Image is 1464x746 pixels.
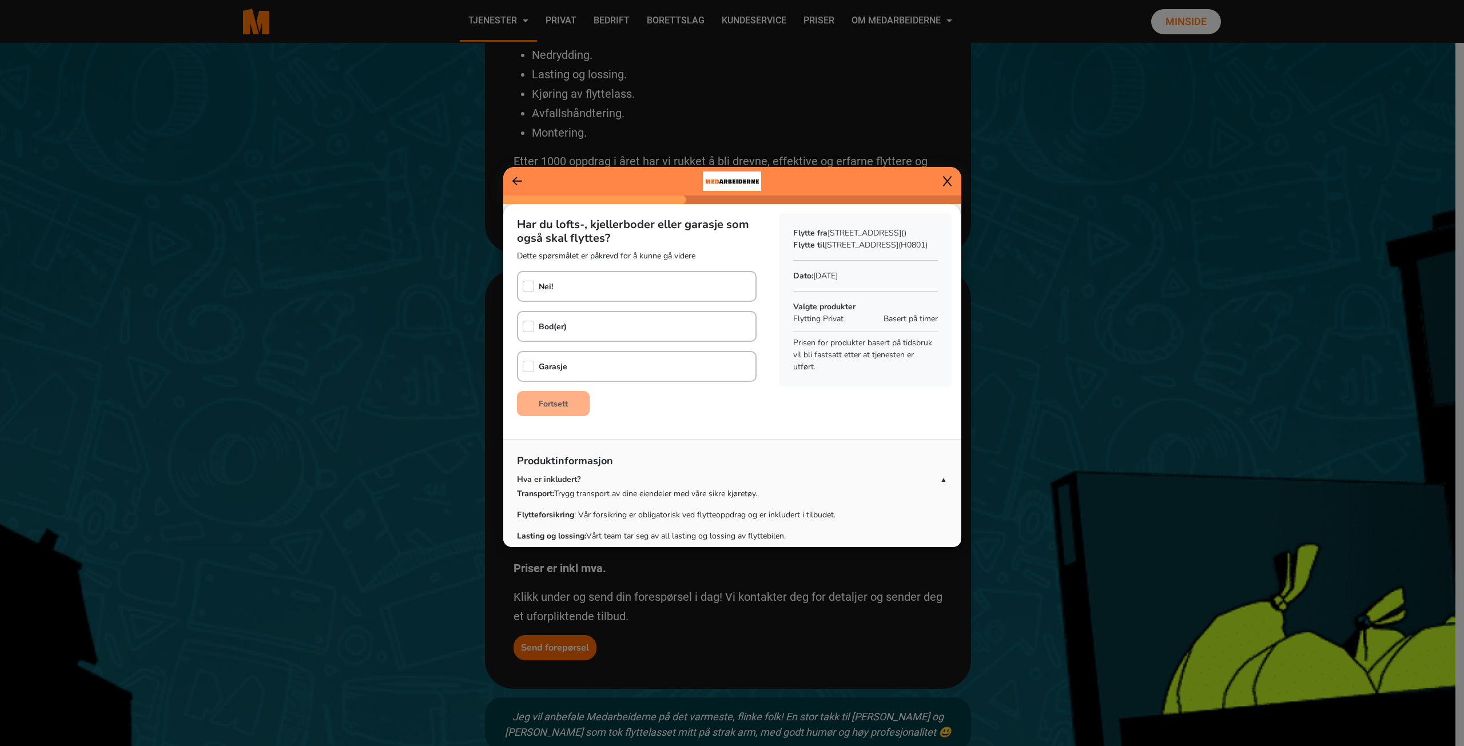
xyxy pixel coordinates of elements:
[898,240,928,250] span: (H0801)
[793,301,856,312] b: Valgte produkter
[793,337,938,373] p: Prisen for produkter basert på tidsbruk vil bli fastsatt etter at tjenesten er utført.
[517,530,947,542] p: Vårt team tar seg av all lasting og lossing av flyttebilen.
[539,321,567,332] b: Bod(er)
[517,488,554,499] strong: Transport:
[517,473,940,485] p: Hva er inkludert?
[793,270,938,282] p: [DATE]
[884,313,938,325] span: Basert på timer
[517,218,757,245] h5: Har du lofts-, kjellerboder eller garasje som også skal flyttes?
[517,509,574,520] strong: Flytteforsikring
[539,398,568,409] b: Fortsett
[793,240,825,250] b: Flytte til
[539,281,553,292] b: Nei!
[517,453,947,473] p: Produktinformasjon
[517,488,947,500] p: Trygg transport av dine eiendeler med våre sikre kjøretøy.
[901,228,906,238] span: ()
[793,239,938,251] p: [STREET_ADDRESS]
[517,509,947,521] p: : Vår forsikring er obligatorisk ved flytteoppdrag og er inkludert i tilbudet.
[517,250,757,262] p: Dette spørsmålet er påkrevd for å kunne gå videre
[793,228,828,238] b: Flytte fra
[539,361,567,372] b: Garasje
[517,391,590,416] button: Fortsett
[703,167,761,196] img: bacdd172-0455-430b-bf8f-cf411a8648e0
[940,474,947,485] span: ▲
[793,313,878,325] p: Flytting Privat
[793,270,813,281] b: Dato:
[517,530,586,541] strong: Lasting og lossing:
[793,227,938,239] p: [STREET_ADDRESS]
